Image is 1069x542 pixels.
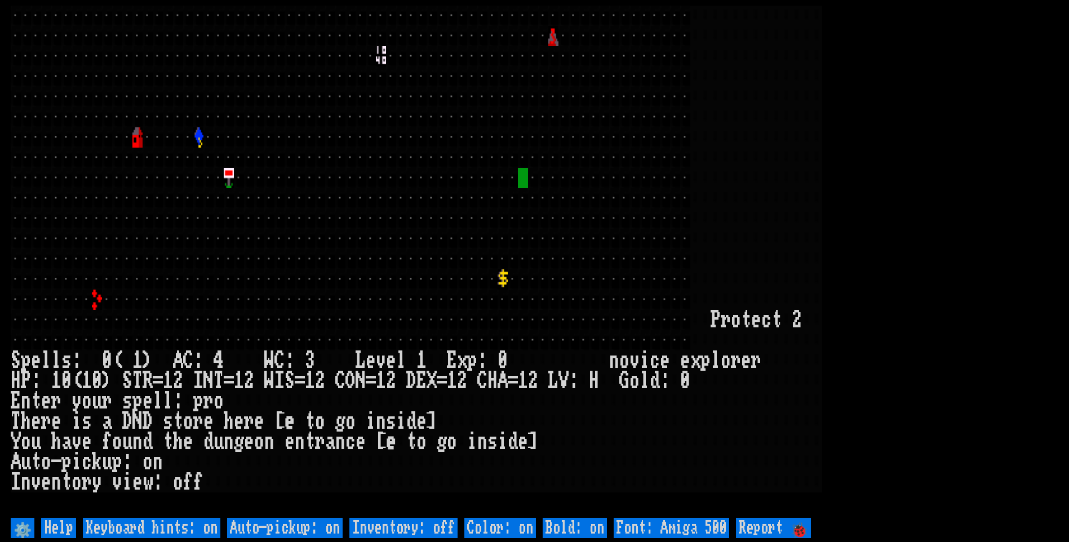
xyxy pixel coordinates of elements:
div: 1 [376,371,386,391]
div: T [214,371,224,391]
div: e [82,432,92,452]
div: W [264,350,274,371]
div: e [132,472,143,492]
div: n [21,472,31,492]
div: r [244,411,254,432]
div: f [193,472,203,492]
div: C [183,350,193,371]
div: l [41,350,51,371]
div: i [122,472,132,492]
div: o [315,411,325,432]
div: E [416,371,427,391]
div: g [335,411,345,432]
div: u [214,432,224,452]
div: : [122,452,132,472]
div: e [183,432,193,452]
div: i [467,432,477,452]
input: Auto-pickup: on [227,518,343,538]
div: o [214,391,224,411]
div: L [356,350,366,371]
div: o [721,350,731,371]
div: f [102,432,112,452]
div: A [498,371,508,391]
div: y [92,472,102,492]
div: r [721,310,731,330]
div: l [640,371,650,391]
div: p [193,391,203,411]
div: t [31,452,41,472]
div: r [751,350,761,371]
div: n [153,452,163,472]
div: S [122,371,132,391]
div: I [11,472,21,492]
div: N [203,371,214,391]
div: 1 [305,371,315,391]
div: N [132,411,143,432]
div: e [366,350,376,371]
div: e [31,411,41,432]
div: n [477,432,487,452]
div: d [203,432,214,452]
div: n [132,432,143,452]
div: 0 [61,371,72,391]
div: o [82,391,92,411]
div: o [629,371,640,391]
div: i [396,411,406,432]
div: t [163,432,173,452]
div: C [335,371,345,391]
div: t [771,310,782,330]
div: H [487,371,498,391]
div: 2 [792,310,802,330]
div: l [396,350,406,371]
div: T [11,411,21,432]
div: v [31,472,41,492]
div: T [132,371,143,391]
div: D [406,371,416,391]
div: e [285,432,295,452]
input: Inventory: off [349,518,458,538]
div: I [274,371,285,391]
div: t [173,411,183,432]
div: n [264,432,274,452]
div: k [92,452,102,472]
div: 1 [518,371,528,391]
div: - [51,452,61,472]
div: r [41,411,51,432]
div: L [548,371,558,391]
div: y [72,391,82,411]
div: : [477,350,487,371]
div: c [650,350,660,371]
div: W [264,371,274,391]
div: i [498,432,508,452]
div: 1 [82,371,92,391]
div: e [254,411,264,432]
div: t [305,432,315,452]
div: = [508,371,518,391]
div: t [61,472,72,492]
div: s [82,411,92,432]
div: P [21,371,31,391]
div: e [386,432,396,452]
div: = [153,371,163,391]
div: I [193,371,203,391]
div: = [224,371,234,391]
div: : [153,472,163,492]
div: a [325,432,335,452]
div: 2 [244,371,254,391]
div: e [244,432,254,452]
div: Y [11,432,21,452]
div: r [731,350,741,371]
div: v [112,472,122,492]
div: i [640,350,650,371]
div: s [487,432,498,452]
div: u [122,432,132,452]
div: l [51,350,61,371]
div: h [224,411,234,432]
div: d [508,432,518,452]
div: 4 [214,350,224,371]
div: [ [376,432,386,452]
div: f [183,472,193,492]
div: 1 [416,350,427,371]
div: p [467,350,477,371]
div: u [92,391,102,411]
